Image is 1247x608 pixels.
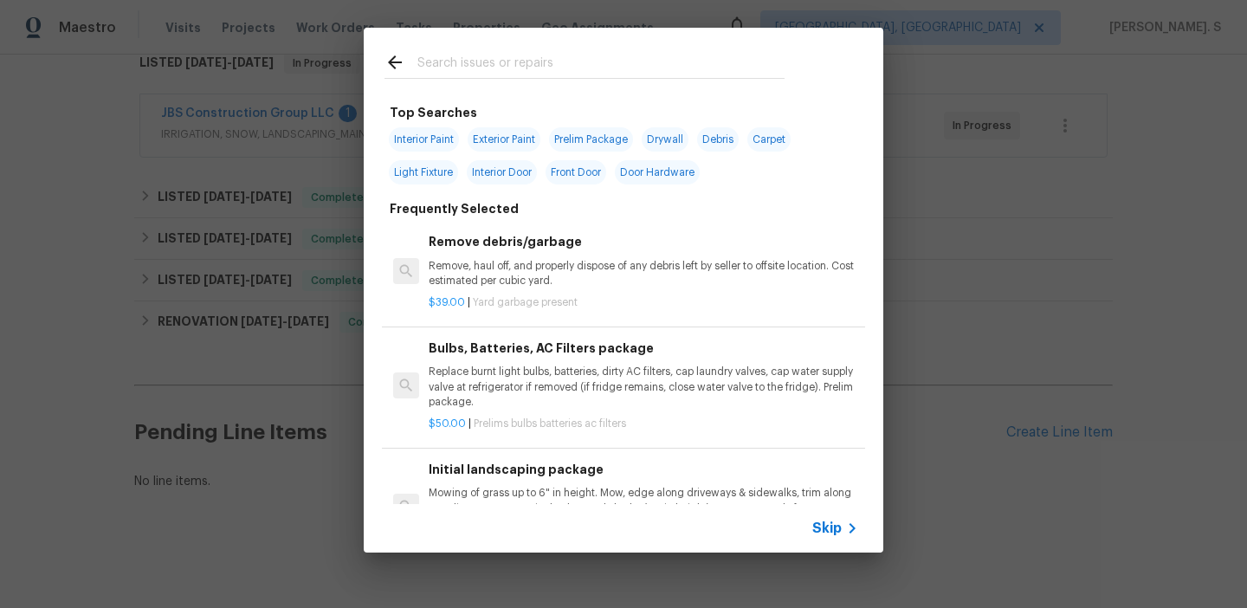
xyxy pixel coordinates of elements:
[429,339,858,358] h6: Bulbs, Batteries, AC Filters package
[429,297,465,307] span: $39.00
[429,418,466,429] span: $50.00
[429,259,858,288] p: Remove, haul off, and properly dispose of any debris left by seller to offsite location. Cost est...
[429,365,858,409] p: Replace burnt light bulbs, batteries, dirty AC filters, cap laundry valves, cap water supply valv...
[390,103,477,122] h6: Top Searches
[474,418,626,429] span: Prelims bulbs batteries ac filters
[549,127,633,152] span: Prelim Package
[429,486,858,530] p: Mowing of grass up to 6" in height. Mow, edge along driveways & sidewalks, trim along standing st...
[429,460,858,479] h6: Initial landscaping package
[615,160,700,184] span: Door Hardware
[468,127,540,152] span: Exterior Paint
[697,127,739,152] span: Debris
[546,160,606,184] span: Front Door
[417,52,785,78] input: Search issues or repairs
[642,127,688,152] span: Drywall
[389,127,459,152] span: Interior Paint
[390,199,519,218] h6: Frequently Selected
[429,295,858,310] p: |
[473,297,578,307] span: Yard garbage present
[467,160,537,184] span: Interior Door
[812,520,842,537] span: Skip
[389,160,458,184] span: Light Fixture
[429,232,858,251] h6: Remove debris/garbage
[747,127,791,152] span: Carpet
[429,417,858,431] p: |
